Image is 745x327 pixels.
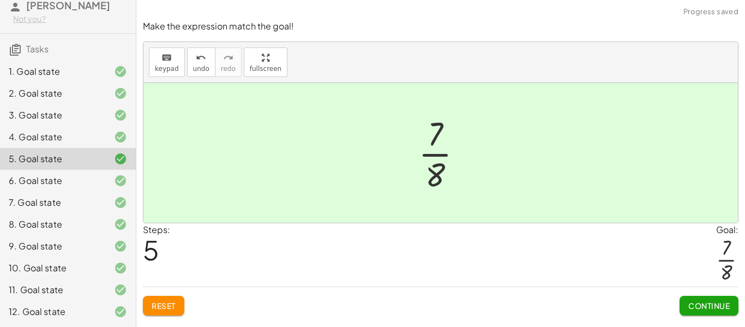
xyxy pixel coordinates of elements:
[13,14,127,25] div: Not you?
[683,7,738,17] span: Progress saved
[114,305,127,318] i: Task finished and correct.
[143,224,170,235] label: Steps:
[149,47,185,77] button: keyboardkeypad
[193,65,209,73] span: undo
[161,51,172,64] i: keyboard
[143,296,184,316] button: Reset
[114,196,127,209] i: Task finished and correct.
[114,261,127,275] i: Task finished and correct.
[114,87,127,100] i: Task finished and correct.
[114,283,127,296] i: Task finished and correct.
[215,47,242,77] button: redoredo
[114,130,127,144] i: Task finished and correct.
[9,196,97,209] div: 7. Goal state
[9,174,97,187] div: 6. Goal state
[9,305,97,318] div: 12. Goal state
[187,47,215,77] button: undoundo
[244,47,287,77] button: fullscreen
[9,87,97,100] div: 2. Goal state
[143,20,738,33] p: Make the expression match the goal!
[9,65,97,78] div: 1. Goal state
[152,301,176,311] span: Reset
[114,65,127,78] i: Task finished and correct.
[143,233,159,266] span: 5
[196,51,206,64] i: undo
[9,261,97,275] div: 10. Goal state
[221,65,236,73] span: redo
[250,65,281,73] span: fullscreen
[26,43,49,55] span: Tasks
[680,296,738,316] button: Continue
[114,218,127,231] i: Task finished and correct.
[9,152,97,165] div: 5. Goal state
[114,152,127,165] i: Task finished and correct.
[9,218,97,231] div: 8. Goal state
[688,301,730,311] span: Continue
[114,240,127,253] i: Task finished and correct.
[716,223,738,236] div: Goal:
[155,65,179,73] span: keypad
[9,109,97,122] div: 3. Goal state
[9,130,97,144] div: 4. Goal state
[223,51,233,64] i: redo
[114,109,127,122] i: Task finished and correct.
[9,240,97,253] div: 9. Goal state
[114,174,127,187] i: Task finished and correct.
[9,283,97,296] div: 11. Goal state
